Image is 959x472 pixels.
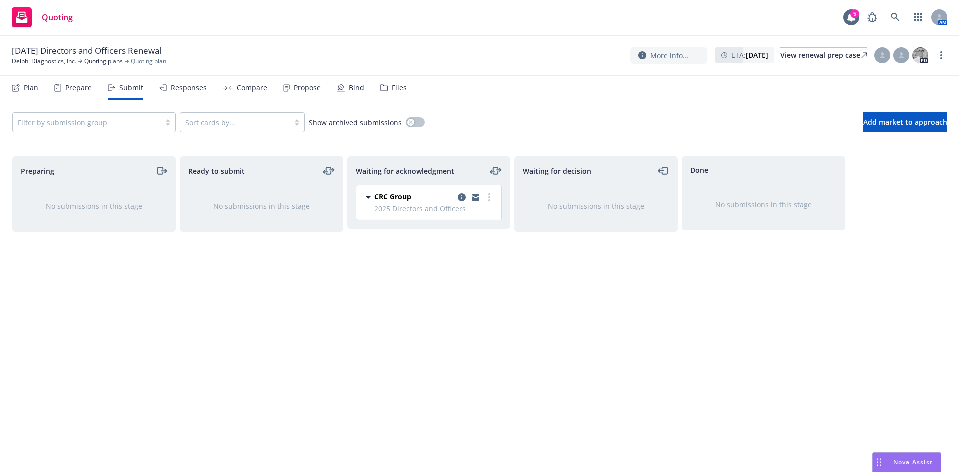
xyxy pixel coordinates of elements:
div: View renewal prep case [780,48,867,63]
a: Quoting plans [84,57,123,66]
a: copy logging email [456,191,468,203]
span: [DATE] Directors and Officers Renewal [12,45,161,57]
div: Propose [294,84,321,92]
span: CRC Group [374,191,411,202]
span: Preparing [21,166,54,176]
span: Waiting for acknowledgment [356,166,454,176]
button: Add market to approach [863,112,947,132]
span: ETA : [731,50,768,60]
div: Compare [237,84,267,92]
div: Files [392,84,407,92]
div: No submissions in this stage [698,199,829,210]
div: No submissions in this stage [29,201,159,211]
span: Quoting [42,13,73,21]
span: Quoting plan [131,57,166,66]
a: moveLeftRight [490,165,502,177]
a: Search [885,7,905,27]
a: copy logging email [470,191,481,203]
div: Plan [24,84,38,92]
span: More info... [650,50,689,61]
div: Submit [119,84,143,92]
div: Drag to move [873,453,885,472]
button: More info... [630,47,707,64]
span: Show archived submissions [309,117,402,128]
span: Waiting for decision [523,166,591,176]
a: Switch app [908,7,928,27]
div: Prepare [65,84,92,92]
a: moveRight [155,165,167,177]
a: View renewal prep case [780,47,867,63]
span: Nova Assist [893,458,933,466]
span: Add market to approach [863,117,947,127]
span: Done [690,165,708,175]
a: moveLeftRight [323,165,335,177]
div: No submissions in this stage [531,201,661,211]
img: photo [912,47,928,63]
div: Responses [171,84,207,92]
strong: [DATE] [746,50,768,60]
div: Bind [349,84,364,92]
span: Ready to submit [188,166,245,176]
a: Delphi Diagnostics, Inc. [12,57,76,66]
a: moveLeft [657,165,669,177]
a: more [483,191,495,203]
a: more [935,49,947,61]
span: 2025 Directors and Officers [374,203,495,214]
div: 5 [850,9,859,18]
a: Report a Bug [862,7,882,27]
a: Quoting [8,3,77,31]
div: No submissions in this stage [196,201,327,211]
button: Nova Assist [872,452,941,472]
